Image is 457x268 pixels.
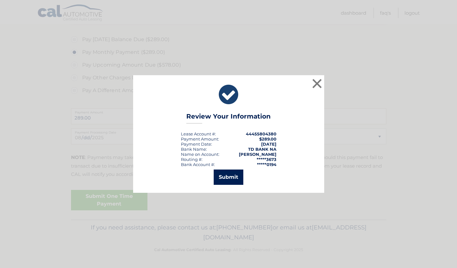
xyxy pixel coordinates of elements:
[214,170,243,185] button: Submit
[181,162,215,167] div: Bank Account #:
[181,141,212,147] div: :
[181,141,211,147] span: Payment Date
[181,131,216,136] div: Lease Account #:
[181,147,207,152] div: Bank Name:
[181,157,203,162] div: Routing #:
[239,152,276,157] strong: [PERSON_NAME]
[261,141,276,147] span: [DATE]
[248,147,276,152] strong: TD BANK NA
[246,131,276,136] strong: 44455804380
[181,152,219,157] div: Name on Account:
[186,112,271,124] h3: Review Your Information
[181,136,219,141] div: Payment Amount:
[311,77,324,90] button: ×
[259,136,276,141] span: $289.00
